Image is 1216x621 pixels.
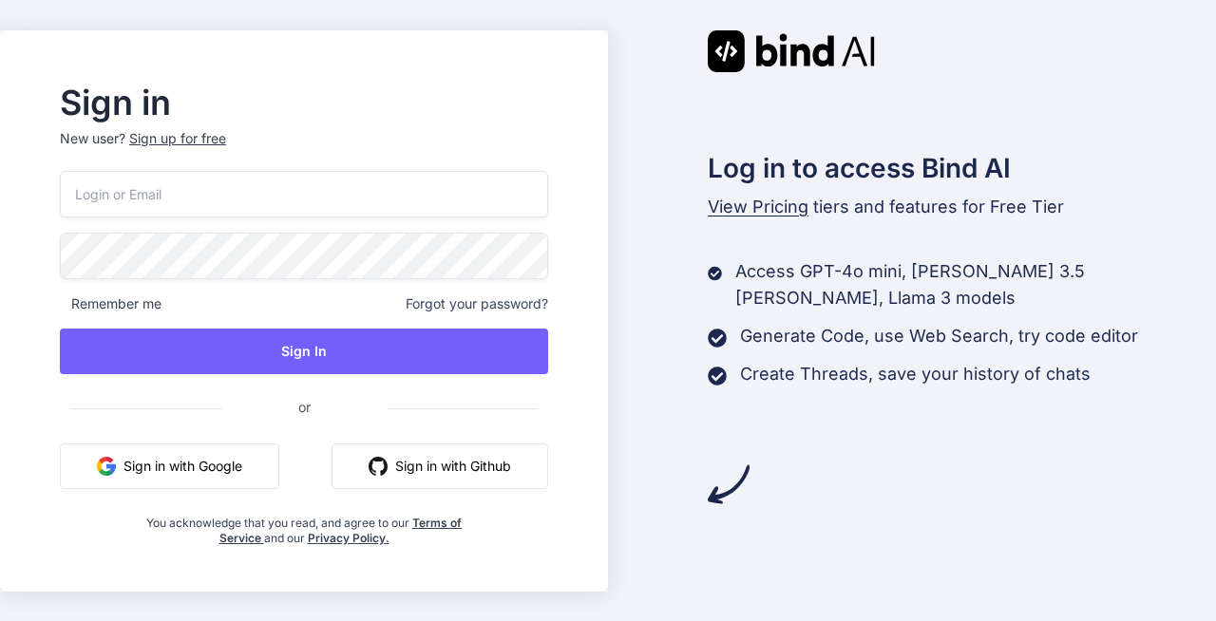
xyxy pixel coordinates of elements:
[60,329,548,374] button: Sign In
[142,504,467,546] div: You acknowledge that you read, and agree to our and our
[740,323,1138,349] p: Generate Code, use Web Search, try code editor
[708,197,808,216] span: View Pricing
[60,129,548,171] p: New user?
[219,516,463,545] a: Terms of Service
[97,457,116,476] img: google
[708,148,1216,188] h2: Log in to access Bind AI
[740,361,1091,387] p: Create Threads, save your history of chats
[406,294,548,313] span: Forgot your password?
[708,194,1216,220] p: tiers and features for Free Tier
[60,171,548,217] input: Login or Email
[332,443,548,489] button: Sign in with Github
[60,443,279,489] button: Sign in with Google
[369,457,388,476] img: github
[129,129,226,148] div: Sign up for free
[708,30,875,72] img: Bind AI logo
[222,384,387,430] span: or
[308,531,389,545] a: Privacy Policy.
[735,258,1216,311] p: Access GPT-4o mini, [PERSON_NAME] 3.5 [PERSON_NAME], Llama 3 models
[60,294,161,313] span: Remember me
[708,463,750,505] img: arrow
[60,87,548,118] h2: Sign in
